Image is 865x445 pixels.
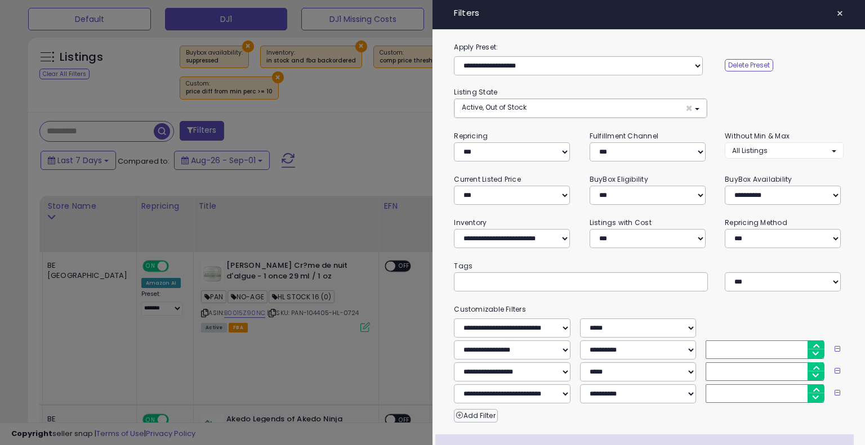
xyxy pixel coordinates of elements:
[445,303,851,316] small: Customizable Filters
[832,6,848,21] button: ×
[462,102,527,112] span: Active, Out of Stock
[836,6,844,21] span: ×
[725,218,787,227] small: Repricing Method
[445,41,851,53] label: Apply Preset:
[445,260,851,272] small: Tags
[732,146,768,155] span: All Listings
[725,174,792,184] small: BuyBox Availability
[454,99,706,118] button: Active, Out of Stock ×
[725,142,843,159] button: All Listings
[725,59,773,71] button: Delete Preset
[454,131,488,141] small: Repricing
[454,218,487,227] small: Inventory
[590,174,648,184] small: BuyBox Eligibility
[590,218,652,227] small: Listings with Cost
[685,102,693,114] span: ×
[454,87,497,97] small: Listing State
[454,409,497,422] button: Add Filter
[725,131,790,141] small: Without Min & Max
[590,131,658,141] small: Fulfillment Channel
[454,174,520,184] small: Current Listed Price
[454,8,843,18] h4: Filters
